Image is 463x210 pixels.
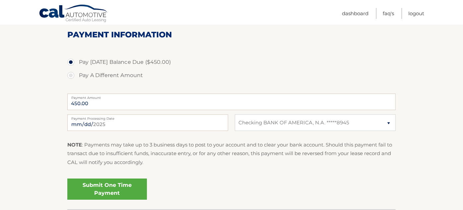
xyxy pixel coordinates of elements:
[39,4,108,23] a: Cal Automotive
[67,94,396,99] label: Payment Amount
[67,141,396,167] p: : Payments may take up to 3 business days to post to your account and to clear your bank account....
[342,8,368,19] a: Dashboard
[67,56,396,69] label: Pay [DATE] Balance Due ($450.00)
[67,94,396,110] input: Payment Amount
[67,30,396,40] h2: Payment Information
[383,8,394,19] a: FAQ's
[67,69,396,82] label: Pay A Different Amount
[67,114,228,131] input: Payment Date
[67,142,82,148] strong: NOTE
[67,114,228,120] label: Payment Processing Date
[408,8,424,19] a: Logout
[67,179,147,200] a: Submit One Time Payment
